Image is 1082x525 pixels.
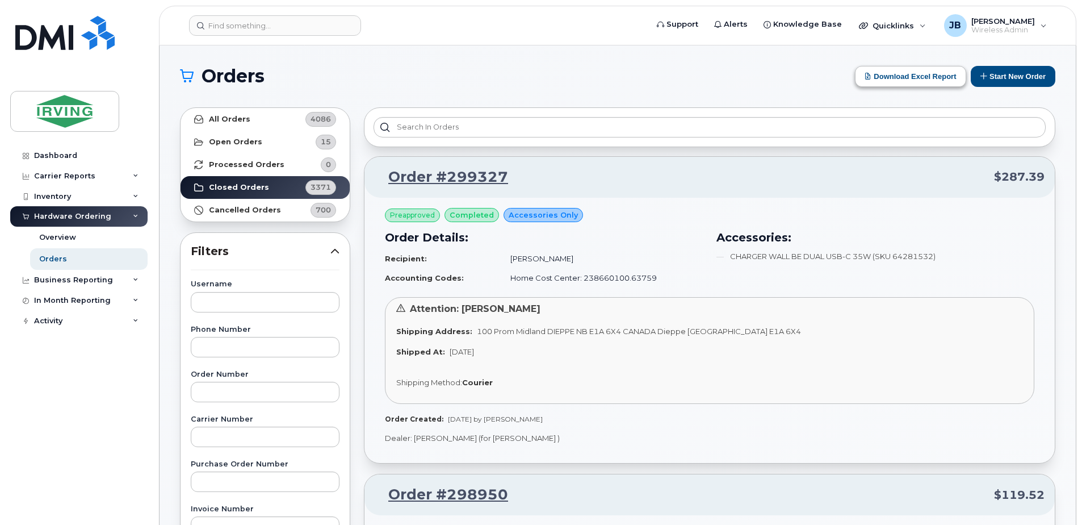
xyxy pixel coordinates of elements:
label: Purchase Order Number [191,461,339,468]
span: $287.39 [994,169,1045,185]
td: [PERSON_NAME] [500,249,703,269]
input: Search in orders [374,117,1046,137]
span: completed [450,210,494,220]
span: Shipping Method: [396,378,462,387]
label: Invoice Number [191,506,339,513]
span: Accessories Only [509,210,578,220]
a: All Orders4086 [181,108,350,131]
a: Processed Orders0 [181,153,350,176]
span: Filters [191,243,330,260]
a: Cancelled Orders700 [181,199,350,222]
td: Home Cost Center: 238660100.63759 [500,268,703,288]
a: Open Orders15 [181,131,350,153]
strong: Open Orders [209,137,262,147]
span: [DATE] by [PERSON_NAME] [448,415,543,423]
span: 700 [316,205,331,215]
label: Carrier Number [191,416,339,423]
label: Phone Number [191,326,339,334]
label: Username [191,281,339,288]
strong: Processed Orders [209,160,284,169]
strong: Courier [462,378,493,387]
li: CHARGER WALL BE DUAL USB-C 35W (SKU 64281532) [716,251,1034,262]
span: 100 Prom Midland DIEPPE NB E1A 6X4 CANADA Dieppe [GEOGRAPHIC_DATA] E1A 6X4 [477,327,801,336]
strong: Shipped At: [396,347,445,356]
strong: Cancelled Orders [209,206,281,215]
a: Order #299327 [375,167,508,188]
span: Orders [202,68,265,85]
strong: Order Created: [385,415,443,423]
label: Order Number [191,371,339,378]
a: Closed Orders3371 [181,176,350,199]
button: Download Excel Report [855,66,966,87]
p: Dealer: [PERSON_NAME] (for [PERSON_NAME] ) [385,433,1034,444]
h3: Order Details: [385,229,703,246]
strong: Accounting Codes: [385,273,464,282]
span: Preapproved [390,210,435,220]
span: $119.52 [994,487,1045,503]
strong: All Orders [209,115,250,124]
span: 3371 [311,182,331,193]
strong: Shipping Address: [396,327,472,336]
span: 0 [326,159,331,170]
a: Order #298950 [375,485,508,505]
span: [DATE] [450,347,474,356]
strong: Closed Orders [209,183,269,192]
button: Start New Order [971,66,1055,87]
span: Attention: [PERSON_NAME] [410,303,540,314]
strong: Recipient: [385,254,427,263]
span: 15 [321,136,331,147]
span: 4086 [311,114,331,124]
h3: Accessories: [716,229,1034,246]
